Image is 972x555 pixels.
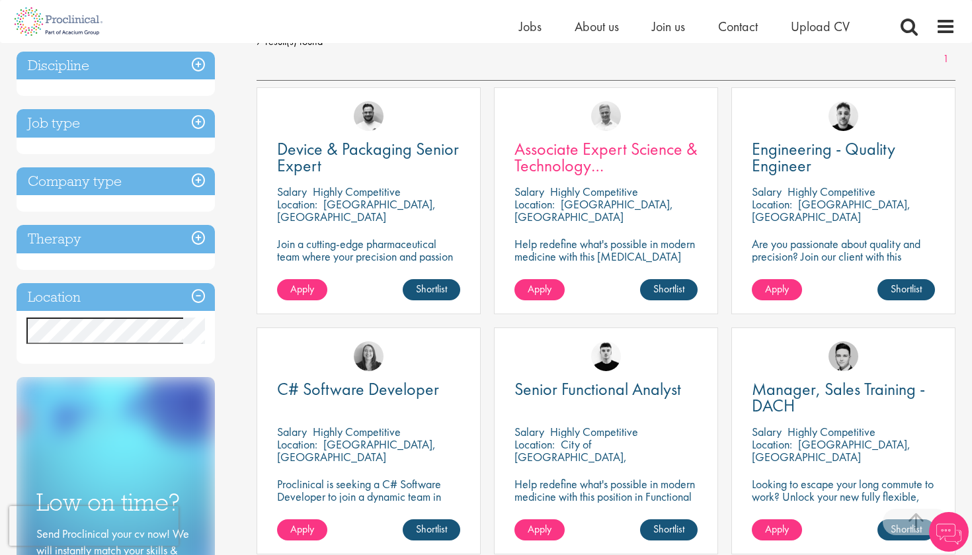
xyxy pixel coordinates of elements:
[277,437,317,452] span: Location:
[550,424,638,439] p: Highly Competitive
[354,101,384,131] img: Emile De Beer
[403,519,460,540] a: Shortlist
[591,101,621,131] img: Joshua Bye
[514,138,698,193] span: Associate Expert Science & Technology ([MEDICAL_DATA])
[765,282,789,296] span: Apply
[752,138,895,177] span: Engineering - Quality Engineer
[514,141,698,174] a: Associate Expert Science & Technology ([MEDICAL_DATA])
[752,141,935,174] a: Engineering - Quality Engineer
[277,478,460,528] p: Proclinical is seeking a C# Software Developer to join a dynamic team in [GEOGRAPHIC_DATA], [GEOG...
[528,282,551,296] span: Apply
[752,378,925,417] span: Manager, Sales Training - DACH
[752,381,935,414] a: Manager, Sales Training - DACH
[277,138,459,177] span: Device & Packaging Senior Expert
[929,512,969,552] img: Chatbot
[752,196,911,224] p: [GEOGRAPHIC_DATA], [GEOGRAPHIC_DATA]
[514,378,681,400] span: Senior Functional Analyst
[752,196,792,212] span: Location:
[17,109,215,138] h3: Job type
[354,341,384,371] img: Mia Kellerman
[752,184,782,199] span: Salary
[277,381,460,398] a: C# Software Developer
[877,279,935,300] a: Shortlist
[277,196,317,212] span: Location:
[277,196,436,224] p: [GEOGRAPHIC_DATA], [GEOGRAPHIC_DATA]
[877,519,935,540] a: Shortlist
[9,506,179,546] iframe: reCAPTCHA
[36,490,195,515] h3: Low on time?
[290,522,314,536] span: Apply
[652,18,685,35] a: Join us
[752,279,802,300] a: Apply
[550,184,638,199] p: Highly Competitive
[514,437,555,452] span: Location:
[313,424,401,439] p: Highly Competitive
[277,184,307,199] span: Salary
[640,279,698,300] a: Shortlist
[290,282,314,296] span: Apply
[17,167,215,196] h3: Company type
[514,424,544,439] span: Salary
[403,279,460,300] a: Shortlist
[514,381,698,398] a: Senior Functional Analyst
[936,52,955,67] a: 1
[788,424,875,439] p: Highly Competitive
[17,225,215,253] h3: Therapy
[752,237,935,288] p: Are you passionate about quality and precision? Join our client with this engineering role and he...
[519,18,542,35] a: Jobs
[575,18,619,35] a: About us
[528,522,551,536] span: Apply
[514,437,627,477] p: City of [GEOGRAPHIC_DATA], [GEOGRAPHIC_DATA]
[829,101,858,131] img: Dean Fisher
[277,378,439,400] span: C# Software Developer
[752,519,802,540] a: Apply
[752,478,935,528] p: Looking to escape your long commute to work? Unlock your new fully flexible, remote working posit...
[514,196,673,224] p: [GEOGRAPHIC_DATA], [GEOGRAPHIC_DATA]
[17,283,215,312] h3: Location
[277,424,307,439] span: Salary
[514,184,544,199] span: Salary
[313,184,401,199] p: Highly Competitive
[765,522,789,536] span: Apply
[277,141,460,174] a: Device & Packaging Senior Expert
[829,341,858,371] img: Connor Lynes
[277,519,327,540] a: Apply
[277,279,327,300] a: Apply
[752,424,782,439] span: Salary
[791,18,850,35] a: Upload CV
[640,519,698,540] a: Shortlist
[514,519,565,540] a: Apply
[514,279,565,300] a: Apply
[591,341,621,371] img: Patrick Melody
[514,478,698,515] p: Help redefine what's possible in modern medicine with this position in Functional Analysis!
[752,437,911,464] p: [GEOGRAPHIC_DATA], [GEOGRAPHIC_DATA]
[277,437,436,464] p: [GEOGRAPHIC_DATA], [GEOGRAPHIC_DATA]
[718,18,758,35] a: Contact
[514,196,555,212] span: Location:
[752,437,792,452] span: Location:
[514,237,698,275] p: Help redefine what's possible in modern medicine with this [MEDICAL_DATA] Associate Expert Scienc...
[788,184,875,199] p: Highly Competitive
[277,237,460,288] p: Join a cutting-edge pharmaceutical team where your precision and passion for quality will help sh...
[17,52,215,80] h3: Discipline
